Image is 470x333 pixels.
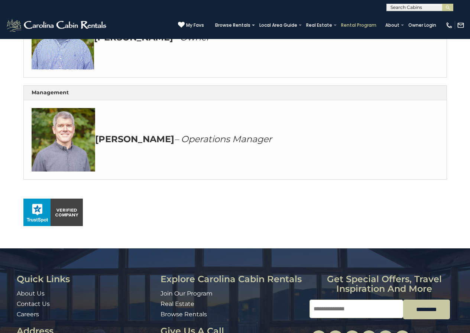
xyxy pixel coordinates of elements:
h3: Quick Links [17,274,155,284]
a: Contact Us [17,300,50,307]
a: My Favs [178,22,204,29]
h3: Get special offers, travel inspiration and more [309,274,459,294]
a: Local Area Guide [256,20,301,30]
a: About Us [17,290,45,297]
h3: Explore Carolina Cabin Rentals [161,274,304,284]
a: Join Our Program [161,290,213,297]
a: Real Estate [302,20,336,30]
img: White-1-2.png [6,18,108,33]
em: – Operations Manager [174,134,272,144]
img: phone-regular-white.png [445,22,453,29]
span: My Favs [186,22,204,29]
a: Browse Rentals [161,311,207,318]
strong: [PERSON_NAME] [95,134,174,144]
a: Owner Login [405,20,440,30]
a: About [382,20,403,30]
a: Rental Program [337,20,380,30]
strong: Management [32,89,69,96]
a: Careers [17,311,39,318]
img: seal_horizontal.png [23,199,83,226]
a: Real Estate [161,300,194,307]
a: Browse Rentals [211,20,254,30]
img: mail-regular-white.png [457,22,464,29]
